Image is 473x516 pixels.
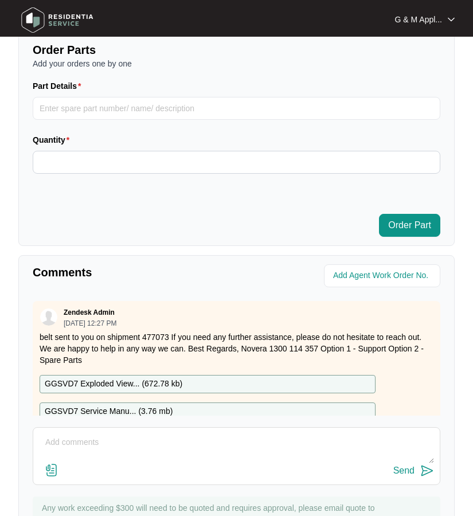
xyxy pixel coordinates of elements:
[33,264,229,280] p: Comments
[33,42,440,58] p: Order Parts
[448,17,455,22] img: dropdown arrow
[33,134,74,146] label: Quantity
[393,463,434,479] button: Send
[395,14,442,25] p: G & M Appl...
[393,466,415,476] div: Send
[33,80,86,92] label: Part Details
[388,218,431,232] span: Order Part
[45,463,58,477] img: file-attachment-doc.svg
[45,378,182,390] p: GGSVD7 Exploded View... ( 672.78 kb )
[33,151,440,173] input: Quantity
[33,97,440,120] input: Part Details
[64,308,115,317] p: Zendesk Admin
[379,214,440,237] button: Order Part
[40,331,433,366] p: belt sent to you on shipment 477073 If you need any further assistance, please do not hesitate to...
[420,464,434,478] img: send-icon.svg
[333,269,433,283] input: Add Agent Work Order No.
[17,3,97,37] img: residentia service logo
[64,320,116,327] p: [DATE] 12:27 PM
[40,308,57,326] img: user.svg
[33,58,440,69] p: Add your orders one by one
[45,405,173,418] p: GGSVD7 Service Manu... ( 3.76 mb )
